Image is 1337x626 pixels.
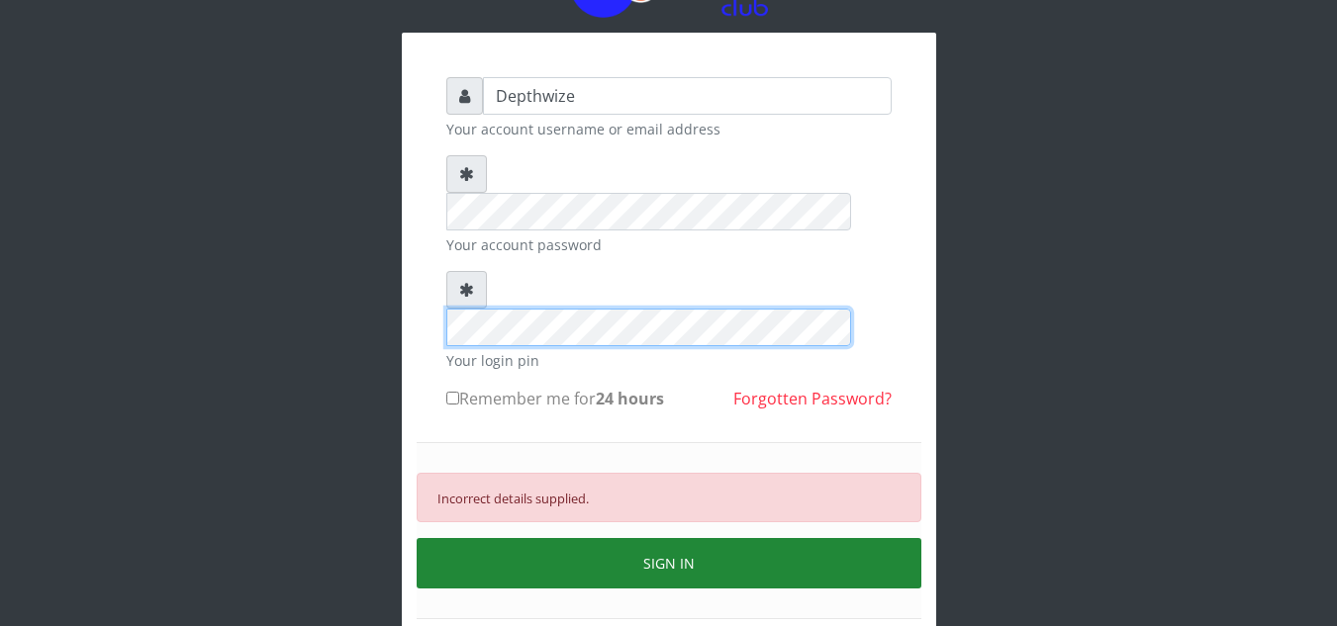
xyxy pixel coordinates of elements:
input: Username or email address [483,77,892,115]
small: Your account username or email address [446,119,892,139]
b: 24 hours [596,388,664,409]
small: Your account password [446,234,892,255]
small: Incorrect details supplied. [437,490,589,507]
small: Your login pin [446,350,892,371]
label: Remember me for [446,387,664,410]
a: Forgotten Password? [733,388,892,409]
input: Remember me for24 hours [446,392,459,404]
button: SIGN IN [417,538,921,588]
